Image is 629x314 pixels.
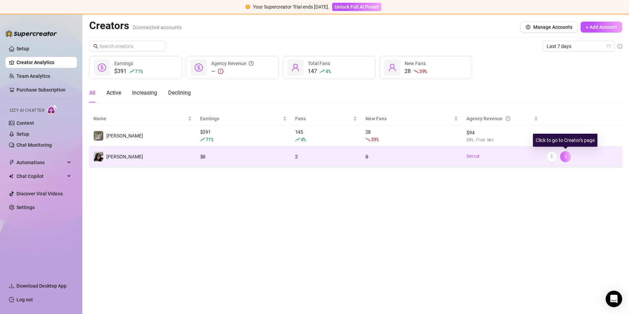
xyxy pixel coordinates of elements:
span: Last 7 days [547,41,610,51]
div: $391 [114,67,143,75]
span: thunderbolt [9,160,14,165]
span: 4 % [325,68,330,74]
span: 71 % [206,136,213,143]
a: Log out [16,297,33,302]
a: Set cut [466,153,538,160]
span: 71 % [135,68,143,74]
span: 39 % [419,68,427,74]
div: Agency Revenue [466,115,533,122]
a: Content [16,120,34,126]
span: search [93,44,98,49]
th: Name [89,112,196,125]
span: Name [93,115,186,122]
span: $ 94 [466,129,538,136]
th: New Fans [361,112,462,125]
span: 30 % from Net [466,136,538,143]
div: $ 0 [200,153,287,160]
span: New Fans [405,61,426,66]
span: fall [413,69,418,74]
span: Total Fans [308,61,330,66]
button: right [560,151,571,162]
div: 2 [295,153,357,160]
span: New Fans [365,115,453,122]
span: [PERSON_NAME] [106,154,143,159]
div: Open Intercom Messenger [606,291,622,307]
span: calendar [607,44,611,48]
span: user [388,63,396,72]
h2: Creators [89,19,182,32]
span: Earnings [114,61,133,66]
div: 28 [365,128,458,143]
img: logo-BBDzfeDw.svg [5,30,57,37]
div: 145 [295,128,357,143]
button: Unlock Full AI Power [332,3,381,11]
a: Chat Monitoring [16,142,52,148]
span: fall [365,137,370,142]
span: rise [200,137,205,142]
span: + Add Account [586,24,617,30]
span: exclamation-circle [245,4,250,9]
input: Search creators [100,43,156,50]
span: more [549,154,554,159]
img: ️Naomi [94,131,103,141]
div: Increasing [132,89,157,97]
div: Declining [168,89,191,97]
div: 28 [405,67,427,75]
span: download [9,283,14,289]
a: Purchase Subscription [16,84,71,95]
span: question-circle [249,60,254,67]
div: — [211,67,254,75]
a: Unlock Full AI Power [332,4,381,10]
span: Download Desktop App [16,283,67,289]
span: setting [526,25,531,29]
button: Manage Accounts [520,22,578,33]
a: Team Analytics [16,73,50,79]
span: Automations [16,157,65,168]
span: Izzy AI Chatter [10,107,44,114]
span: Manage Accounts [533,24,572,30]
img: Chat Copilot [9,174,13,179]
div: $ 391 [200,128,287,143]
a: Settings [16,205,35,210]
div: All [89,89,95,97]
span: right [563,154,568,159]
span: dollar-circle [195,63,203,72]
span: 2 connected accounts [132,24,182,31]
span: Chat Copilot [16,171,65,182]
span: [PERSON_NAME] [106,133,143,138]
span: user [291,63,300,72]
button: + Add Account [581,22,622,33]
span: Unlock Full AI Power [335,4,379,10]
th: Earnings [196,112,291,125]
span: exclamation-circle [218,69,223,74]
div: Active [106,89,121,97]
span: rise [129,69,134,74]
div: Agency Revenue [211,60,254,67]
span: Earnings [200,115,281,122]
span: 4 % [301,136,306,143]
a: Setup [16,131,29,137]
span: rise [320,69,325,74]
a: Creator Analytics [16,57,71,68]
div: Click to go to Creator's page [533,134,597,147]
img: Naomi [94,152,103,161]
span: rise [295,137,300,142]
span: 39 % [371,136,379,143]
span: info-circle [617,44,622,49]
th: Fans [291,112,361,125]
span: question-circle [505,115,510,122]
div: 0 [365,153,458,160]
span: Your Supercreator Trial ends [DATE]. [253,4,329,10]
div: 147 [308,67,330,75]
a: Discover Viral Videos [16,191,63,196]
img: AI Chatter [47,105,58,114]
a: Setup [16,46,29,51]
span: Fans [295,115,352,122]
span: dollar-circle [98,63,106,72]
